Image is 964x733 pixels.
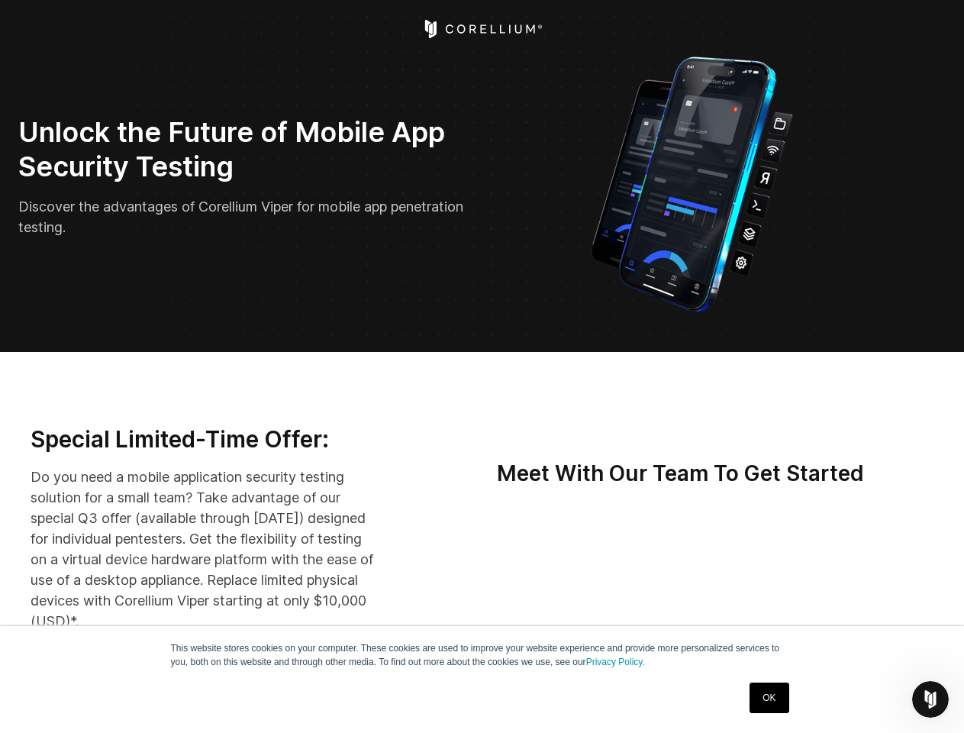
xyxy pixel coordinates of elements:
h2: Unlock the Future of Mobile App Security Testing [18,115,472,184]
p: This website stores cookies on your computer. These cookies are used to improve your website expe... [171,641,794,669]
img: Corellium_VIPER_Hero_1_1x [577,49,807,315]
a: Corellium Home [421,20,543,38]
a: Privacy Policy. [586,657,645,667]
a: OK [750,683,788,713]
strong: Meet With Our Team To Get Started [497,460,864,486]
h3: Special Limited-Time Offer: [31,425,377,454]
span: Discover the advantages of Corellium Viper for mobile app penetration testing. [18,199,463,235]
iframe: Intercom live chat [912,681,949,718]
